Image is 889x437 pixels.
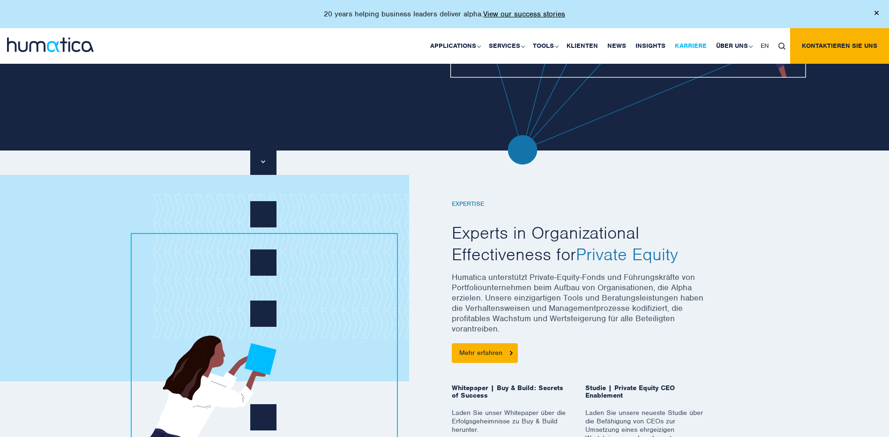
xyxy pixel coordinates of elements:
img: downarrow [261,160,265,163]
h2: Experts in Organizational Effectiveness for [452,222,705,265]
h6: EXPERTISE [452,200,705,208]
img: arrowicon [510,351,513,355]
p: Humatica unterstützt Private-Equity-Fonds und Führungskräfte von Portfoliounternehmen beim Aufbau... [452,272,705,343]
a: Tools [528,28,562,64]
a: Kontaktieren Sie uns [790,28,889,64]
img: logo [7,38,94,52]
a: Klienten [562,28,603,64]
a: EN [756,28,774,64]
a: View our success stories [483,9,565,19]
span: EN [761,42,769,50]
a: Services [484,28,528,64]
a: News [603,28,631,64]
a: Mehr erfahren [452,343,518,363]
img: search_icon [778,43,785,50]
a: Applications [426,28,484,64]
a: Insights [631,28,670,64]
a: Über uns [711,28,756,64]
span: Whitepaper | Buy & Build: Secrets of Success [452,384,571,408]
p: 20 years helping business leaders deliver alpha. [324,9,565,19]
span: Private Equity [576,243,678,265]
span: Studie | Private Equity CEO Enablement [585,384,705,408]
a: Karriere [670,28,711,64]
